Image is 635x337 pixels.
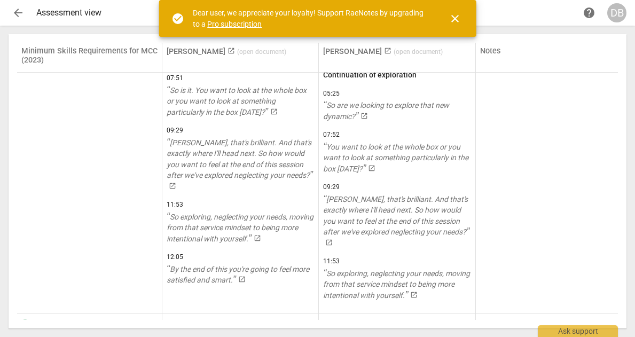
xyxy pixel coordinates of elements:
span: 09:29 [323,183,471,192]
a: Help [579,3,599,22]
span: So exploring, neglecting your needs, moving from that service mindset to being more intentional w... [323,269,470,300]
a: You want to look at the whole box or you want to look at something particularly in the box [DATE]? [323,142,471,175]
span: ( open document ) [394,48,443,56]
button: DB [607,3,626,22]
a: [PERSON_NAME], that's brilliant. And that's exactly where I'll head next. So how would you want t... [323,194,471,249]
span: 11:53 [167,200,315,209]
a: So exploring, neglecting your needs, moving from that service mindset to being more intentional w... [323,268,471,301]
span: launch [360,112,368,120]
span: launch [410,291,418,299]
a: By the end of this you're going to feel more satisfied and smart. [167,264,315,286]
span: 09:29 [167,126,315,135]
div: Dear user, we appreciate your loyalty! Support RaeNotes by upgrading to a [193,7,429,29]
span: close [449,12,461,25]
span: 29:45 [323,318,471,327]
span: So are we looking to explore that new dynamic? [323,101,449,121]
div: 3. Agreement [33,318,77,330]
span: You want to look at the whole box or you want to look at something particularly in the box [DATE]? [323,143,468,173]
p: Continuation of exploration [323,69,471,81]
span: launch [238,276,246,283]
a: So are we looking to explore that new dynamic? [323,100,471,122]
div: Assessment view [36,8,579,18]
span: launch [254,234,261,242]
span: 05:25 [323,89,471,98]
span: launch [169,182,176,190]
span: help [583,6,595,19]
span: 12:05 [167,253,315,262]
span: ( open document ) [237,48,286,56]
a: [PERSON_NAME] (open document) [323,47,443,56]
span: By the end of this you're going to feel more satisfied and smart. [167,265,309,285]
a: Pro subscription [207,20,262,28]
span: launch [270,108,278,115]
span: 07:52 [323,130,471,139]
div: Ask support [538,325,618,337]
span: 11:53 [323,257,471,266]
span: launch [228,47,235,54]
a: So exploring, neglecting your needs, moving from that service mindset to being more intentional w... [167,211,315,245]
span: [PERSON_NAME], that's brilliant. And that's exactly where I'll head next. So how would you want t... [167,138,313,180]
span: check_circle [171,12,184,25]
span: [PERSON_NAME], that's brilliant. And that's exactly where I'll head next. So how would you want t... [323,195,469,237]
a: [PERSON_NAME], that's brilliant. And that's exactly where I'll head next. So how would you want t... [167,137,315,192]
a: So is it. You want to look at the whole box or you want to look at something particularly in the ... [167,85,315,118]
th: Minimum Skills Requirements for MCC (2023) [17,43,162,73]
span: launch [325,239,333,246]
span: arrow_back [12,6,25,19]
th: Notes [476,43,618,73]
span: launch [368,164,375,172]
span: So is it. You want to look at the whole box or you want to look at something particularly in the ... [167,86,307,116]
button: Close [442,6,468,32]
span: So exploring, neglecting your needs, moving from that service mindset to being more intentional w... [167,213,313,243]
span: 07:51 [167,74,315,83]
a: [PERSON_NAME] (open document) [167,47,286,56]
span: launch [384,47,391,54]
